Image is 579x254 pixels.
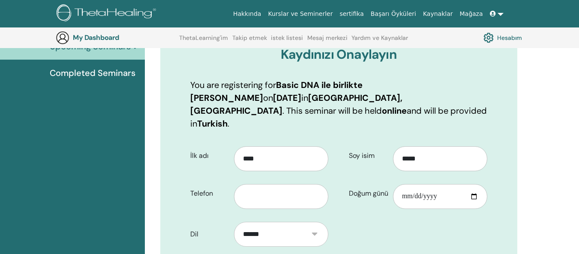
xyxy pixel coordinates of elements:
[230,6,265,22] a: Hakkında
[483,30,522,45] a: Hesabım
[190,79,363,103] b: Basic DNA ile birlikte [PERSON_NAME]
[367,6,420,22] a: Başarı Öyküleri
[73,33,159,42] h3: My Dashboard
[420,6,456,22] a: Kaynaklar
[57,4,159,24] img: logo.png
[264,6,336,22] a: Kurslar ve Seminerler
[190,92,402,116] b: [GEOGRAPHIC_DATA], [GEOGRAPHIC_DATA]
[184,226,234,242] label: Dil
[342,148,393,164] label: Soy isim
[342,185,393,202] label: Doğum günü
[179,34,228,48] a: ThetaLearning'im
[307,34,348,48] a: Mesaj merkezi
[190,47,487,62] h3: Kaydınızı Onaylayın
[56,31,69,45] img: generic-user-icon.jpg
[456,6,486,22] a: Mağaza
[382,105,407,116] b: online
[273,92,301,103] b: [DATE]
[351,34,408,48] a: Yardım ve Kaynaklar
[271,34,303,48] a: istek listesi
[190,79,487,130] p: You are registering for on in . This seminar will be held and will be provided in .
[232,34,267,48] a: Takip etmek
[197,118,228,129] b: Turkish
[336,6,367,22] a: sertifika
[483,30,494,45] img: cog.svg
[184,185,234,202] label: Telefon
[184,148,234,164] label: İlk adı
[50,67,135,79] span: Completed Seminars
